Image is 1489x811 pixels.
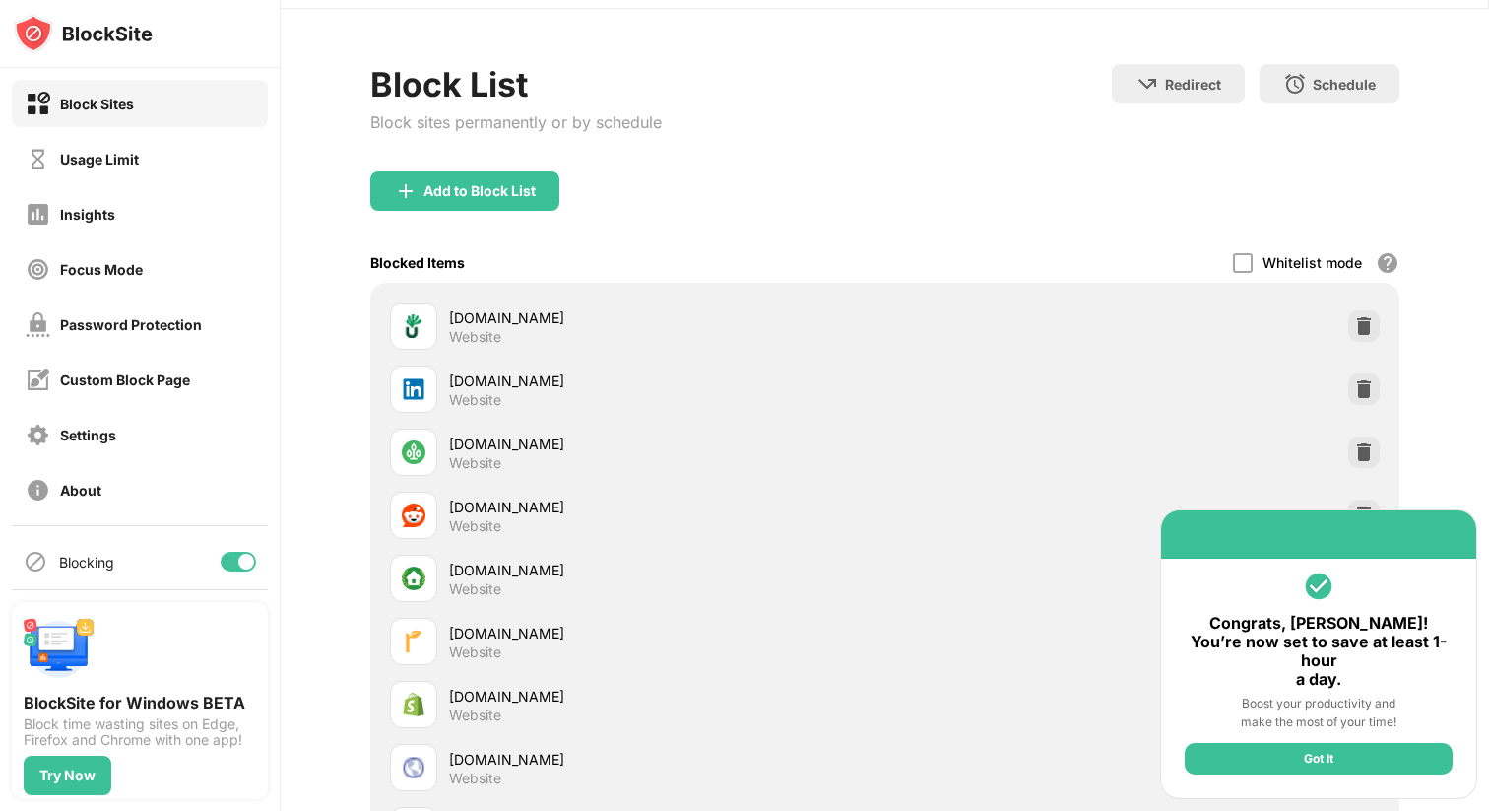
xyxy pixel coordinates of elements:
[370,64,662,104] div: Block List
[60,372,190,388] div: Custom Block Page
[449,434,885,454] div: [DOMAIN_NAME]
[449,328,501,346] div: Website
[370,112,662,132] div: Block sites permanently or by schedule
[449,707,501,724] div: Website
[402,630,425,653] img: favicons
[59,554,114,571] div: Blocking
[449,560,885,580] div: [DOMAIN_NAME]
[449,454,501,472] div: Website
[60,96,134,112] div: Block Sites
[60,151,139,168] div: Usage Limit
[1173,694,1464,731] div: Boost your productivity and make the most of your time!
[39,768,96,783] div: Try Now
[449,307,885,328] div: [DOMAIN_NAME]
[26,423,50,447] img: settings-off.svg
[26,368,50,392] img: customize-block-page-off.svg
[24,550,47,574] img: blocking-icon.svg
[26,202,50,227] img: insights-off.svg
[26,478,50,503] img: about-off.svg
[402,504,425,527] img: favicons
[1185,743,1453,775] div: Got It
[449,770,501,787] div: Website
[60,427,116,443] div: Settings
[26,147,50,171] img: time-usage-off.svg
[402,693,425,716] img: favicons
[60,482,101,499] div: About
[24,614,95,685] img: push-desktop.svg
[26,312,50,337] img: password-protection-off.svg
[1303,571,1334,602] img: round-vi-green.svg
[370,254,465,271] div: Blocked Items
[60,261,143,278] div: Focus Mode
[402,567,425,590] img: favicons
[449,686,885,707] div: [DOMAIN_NAME]
[423,183,536,199] div: Add to Block List
[14,14,153,53] img: logo-blocksite.svg
[449,580,501,598] div: Website
[449,623,885,643] div: [DOMAIN_NAME]
[26,257,50,282] img: focus-off.svg
[449,517,501,535] div: Website
[60,206,115,223] div: Insights
[1165,76,1221,93] div: Redirect
[449,643,501,661] div: Website
[1313,76,1376,93] div: Schedule
[402,314,425,338] img: favicons
[449,497,885,517] div: [DOMAIN_NAME]
[449,749,885,770] div: [DOMAIN_NAME]
[1173,614,1464,690] div: Congrats, [PERSON_NAME]! You’re now set to save at least 1-hour a day.
[402,756,425,779] img: favicons
[402,440,425,464] img: favicons
[60,316,202,333] div: Password Protection
[1262,254,1362,271] div: Whitelist mode
[449,371,885,391] div: [DOMAIN_NAME]
[402,377,425,401] img: favicons
[24,716,256,748] div: Block time wasting sites on Edge, Firefox and Chrome with one app!
[449,391,501,409] div: Website
[24,693,256,712] div: BlockSite for Windows BETA
[26,92,50,116] img: block-on.svg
